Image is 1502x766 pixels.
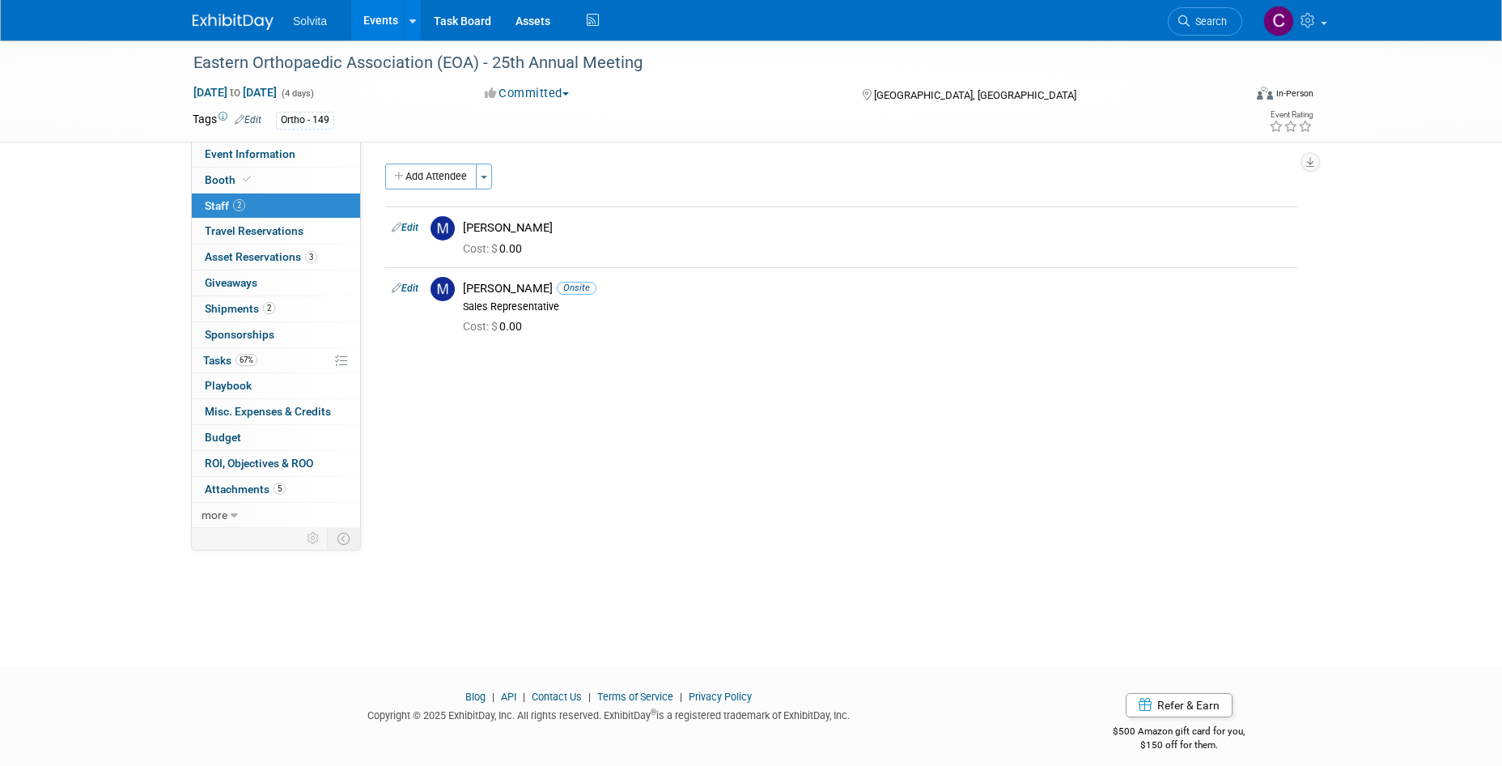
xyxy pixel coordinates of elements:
span: Staff [205,199,245,212]
a: Budget [192,425,360,450]
span: | [488,691,499,703]
div: Event Rating [1269,111,1313,119]
span: (4 days) [280,88,314,99]
td: Personalize Event Tab Strip [299,528,328,549]
span: Playbook [205,379,252,392]
a: Edit [392,222,418,233]
div: Eastern Orthopaedic Association (EOA) - 25th Annual Meeting [188,49,1218,78]
img: ExhibitDay [193,14,274,30]
a: Privacy Policy [689,691,752,703]
a: Misc. Expenses & Credits [192,399,360,424]
span: Attachments [205,483,286,496]
a: Shipments2 [192,296,360,321]
span: Asset Reservations [205,250,317,263]
a: Staff2 [192,194,360,219]
a: Giveaways [192,270,360,296]
span: | [519,691,529,703]
span: Travel Reservations [205,224,303,237]
span: Event Information [205,147,295,160]
span: 0.00 [463,242,528,255]
a: Edit [392,283,418,294]
div: [PERSON_NAME] [463,281,1291,296]
a: Refer & Earn [1126,693,1233,717]
a: Search [1168,7,1242,36]
span: [DATE] [DATE] [193,85,278,100]
sup: ® [651,708,656,717]
div: In-Person [1275,87,1313,100]
span: 0.00 [463,320,528,333]
a: Terms of Service [597,691,673,703]
span: Sponsorships [205,328,274,341]
a: ROI, Objectives & ROO [192,451,360,476]
span: | [584,691,595,703]
td: Toggle Event Tabs [328,528,361,549]
span: Solvita [293,15,327,28]
a: more [192,503,360,528]
img: Cindy Miller [1263,6,1294,36]
a: Attachments5 [192,477,360,502]
a: Contact Us [532,691,582,703]
a: Playbook [192,373,360,398]
div: $500 Amazon gift card for you, [1049,714,1310,751]
span: Budget [205,431,241,444]
span: [GEOGRAPHIC_DATA], [GEOGRAPHIC_DATA] [874,89,1076,101]
div: Ortho - 149 [276,112,334,129]
a: API [501,691,516,703]
a: Sponsorships [192,322,360,347]
span: 2 [263,302,275,314]
div: Event Format [1147,84,1313,109]
span: Cost: $ [463,242,499,255]
span: 3 [305,251,317,263]
span: to [227,86,243,99]
span: | [676,691,686,703]
span: 5 [274,483,286,495]
span: 67% [235,354,257,366]
span: Onsite [557,282,596,294]
span: Booth [205,173,254,186]
button: Add Attendee [385,164,477,189]
a: Event Information [192,142,360,167]
i: Booth reservation complete [243,175,251,184]
img: M.jpg [431,216,455,240]
a: Tasks67% [192,348,360,373]
img: M.jpg [431,277,455,301]
span: ROI, Objectives & ROO [205,457,313,470]
span: Tasks [203,354,257,367]
td: Tags [193,111,261,130]
div: $150 off for them. [1049,738,1310,752]
span: Search [1190,15,1227,28]
span: Cost: $ [463,320,499,333]
a: Booth [192,168,360,193]
div: Copyright © 2025 ExhibitDay, Inc. All rights reserved. ExhibitDay is a registered trademark of Ex... [193,704,1025,723]
img: Format-Inperson.png [1257,87,1273,100]
a: Asset Reservations3 [192,245,360,270]
span: Misc. Expenses & Credits [205,405,331,418]
a: Edit [235,114,261,126]
a: Blog [465,691,486,703]
a: Travel Reservations [192,219,360,244]
button: Committed [479,85,575,102]
span: more [202,509,227,521]
span: 2 [233,199,245,211]
div: [PERSON_NAME] [463,220,1291,236]
div: Sales Representative [463,300,1291,313]
span: Shipments [205,302,275,315]
span: Giveaways [205,276,257,289]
